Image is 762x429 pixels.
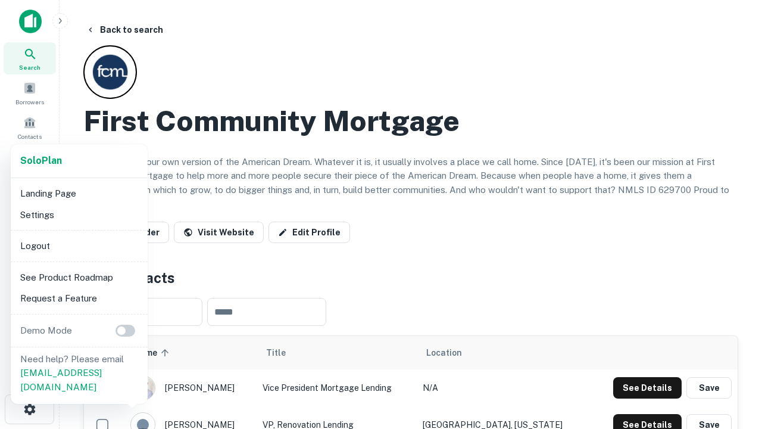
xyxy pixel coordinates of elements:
iframe: Chat Widget [702,334,762,391]
strong: Solo Plan [20,155,62,166]
a: SoloPlan [20,154,62,168]
li: Landing Page [15,183,143,204]
li: See Product Roadmap [15,267,143,288]
a: [EMAIL_ADDRESS][DOMAIN_NAME] [20,368,102,392]
p: Need help? Please email [20,352,138,394]
li: Request a Feature [15,288,143,309]
p: Demo Mode [15,324,77,338]
li: Settings [15,204,143,226]
li: Logout [15,235,143,257]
